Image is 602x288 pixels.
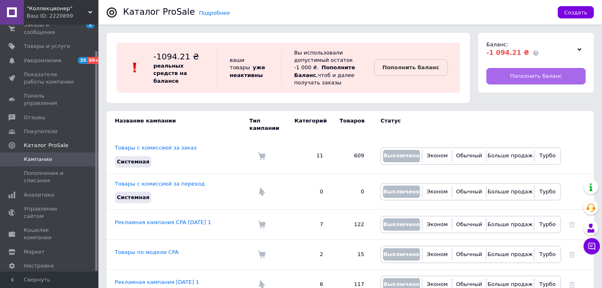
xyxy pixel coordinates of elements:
span: -1 094.21 ₴ [486,49,529,57]
button: Выключено [383,218,420,231]
button: Турбо [536,150,559,162]
b: реальных средств на балансе [153,63,187,84]
a: Удалить [569,281,575,287]
span: Кошелек компании [24,227,76,241]
button: Выключено [383,186,420,198]
span: Покупатели [24,128,57,135]
span: "Коллекционер" [27,5,88,12]
a: Товары с комиссией за заказ [115,145,196,151]
td: Название кампании [107,111,249,138]
img: Комиссия за переход [258,188,266,196]
td: 0 [286,174,331,209]
span: Эконом [427,251,448,257]
b: уже неактивны [230,64,265,78]
button: Обычный [454,186,483,198]
span: Обычный [456,152,482,159]
span: Больше продаж [488,221,533,227]
span: Системная [117,159,149,165]
button: Эконом [424,248,450,261]
button: Обычный [454,150,483,162]
td: Статус [372,111,561,138]
span: Заказы и сообщения [24,21,76,36]
td: 11 [286,138,331,174]
span: Панель управления [24,92,76,107]
span: Маркет [24,248,45,256]
b: Пополнить баланс [383,64,439,70]
span: Показатели работы компании [24,71,76,86]
td: Товаров [331,111,372,138]
span: Турбо [539,188,556,195]
span: Системная [117,194,149,200]
span: Эконом [427,188,448,195]
div: Ваш ID: 2220899 [27,12,98,20]
span: Эконом [427,221,448,227]
span: Выключено [383,251,420,257]
span: Больше продаж [488,251,533,257]
span: 9 [86,21,94,28]
a: Подробнее [199,10,230,16]
span: Турбо [539,221,556,227]
button: Создать [558,6,594,18]
td: 609 [331,138,372,174]
span: 99+ [87,57,101,64]
span: -1094.21 ₴ [153,52,199,61]
span: Создать [564,9,587,16]
button: Эконом [424,218,450,231]
img: Комиссия за заказ [258,250,266,259]
a: Рекламная кампания [DATE] 1 [115,279,199,285]
a: Пополнить баланс [374,59,448,76]
span: Турбо [539,152,556,159]
div: ваши товары [217,49,281,86]
button: Больше продаж [488,218,532,231]
button: Обычный [454,248,483,261]
button: Чат с покупателем [584,238,600,254]
div: Вы использовали допустимый остаток -1 000 ₴. , чтоб и далее получать заказы [281,49,374,86]
span: Больше продаж [488,152,533,159]
img: Комиссия за заказ [258,220,266,229]
span: Кампании [24,156,52,163]
td: 122 [331,210,372,240]
a: Товары по модели CPA [115,249,178,255]
span: Обычный [456,221,482,227]
a: Рекламная кампания CPA [DATE] 1 [115,219,211,225]
span: Выключено [383,152,420,159]
span: Пополнить баланс [510,73,562,80]
td: Категорий [286,111,331,138]
span: Баланс: [486,41,508,48]
a: Пополнить баланс [486,68,586,84]
img: Комиссия за заказ [258,152,266,160]
div: Каталог ProSale [123,8,195,16]
span: Аналитика [24,191,54,199]
span: Больше продаж [488,281,533,287]
img: :exclamation: [129,61,141,74]
span: Уведомления [24,57,61,64]
span: 35 [78,57,87,64]
button: Выключено [383,248,420,261]
button: Обычный [454,218,483,231]
a: Удалить [569,251,575,257]
span: Выключено [383,188,420,195]
a: Товары с комиссией за переход [115,181,205,187]
span: Отзывы [24,114,46,121]
span: Управление сайтом [24,205,76,220]
button: Эконом [424,150,450,162]
span: Выключено [383,281,420,287]
td: 7 [286,210,331,240]
span: Эконом [427,152,448,159]
span: Каталог ProSale [24,142,68,149]
td: 2 [286,240,331,270]
button: Больше продаж [488,248,532,261]
span: Обычный [456,188,482,195]
b: Пополните Баланс [294,64,355,78]
button: Больше продаж [488,150,532,162]
span: Настройки [24,262,54,270]
td: 0 [331,174,372,209]
button: Эконом [424,186,450,198]
button: Турбо [536,248,559,261]
span: Обычный [456,281,482,287]
td: 15 [331,240,372,270]
span: Обычный [456,251,482,257]
span: Эконом [427,281,448,287]
span: Больше продаж [488,188,533,195]
button: Турбо [536,218,559,231]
